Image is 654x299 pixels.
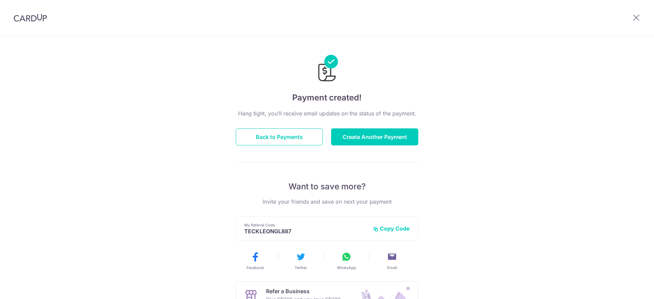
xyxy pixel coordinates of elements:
span: Email [387,265,397,270]
button: Twitter [281,251,321,270]
p: Want to save more? [236,181,418,192]
p: Invite your friends and save on next your payment [236,198,418,206]
button: Create Another Payment [331,128,418,145]
img: CardUp [14,14,47,22]
button: Copy Code [373,225,410,232]
p: TECKLEONGL887 [244,228,368,235]
span: WhatsApp [337,265,356,270]
p: Refer a Business [266,287,341,295]
img: Payments [316,55,338,83]
button: WhatsApp [326,251,367,270]
span: Facebook [247,265,264,270]
button: Back to Payments [236,128,323,145]
p: My Referral Code [244,222,368,228]
h4: Payment created! [236,92,418,104]
span: Twitter [295,265,307,270]
button: Email [372,251,412,270]
button: Facebook [235,251,275,270]
p: Hang tight, you’ll receive email updates on the status of the payment. [236,109,418,117]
